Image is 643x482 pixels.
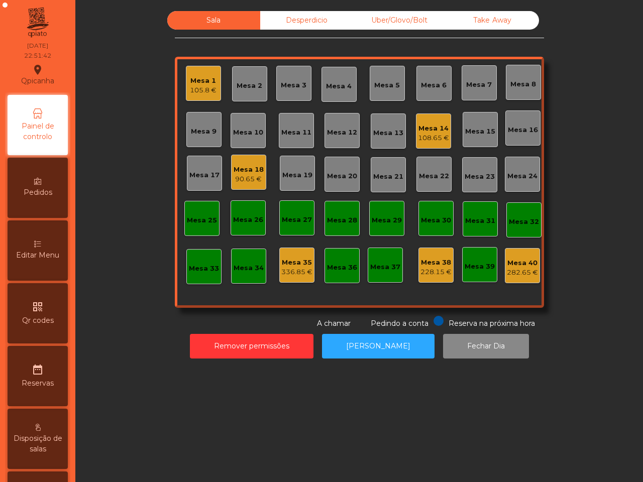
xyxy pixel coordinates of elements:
[327,215,357,225] div: Mesa 28
[22,315,54,326] span: Qr codes
[373,128,403,138] div: Mesa 13
[24,187,52,198] span: Pedidos
[421,80,447,90] div: Mesa 6
[322,334,435,358] button: [PERSON_NAME]
[167,11,260,30] div: Sala
[374,80,400,90] div: Mesa 5
[449,319,535,328] span: Reserva na próxima hora
[465,262,495,272] div: Mesa 39
[260,11,353,30] div: Desperdicio
[16,250,59,261] span: Editar Menu
[507,268,538,278] div: 282.65 €
[27,41,48,50] div: [DATE]
[418,133,449,143] div: 108.65 €
[510,79,536,89] div: Mesa 8
[234,165,264,175] div: Mesa 18
[507,171,538,181] div: Mesa 24
[234,174,264,184] div: 90.65 €
[370,262,400,272] div: Mesa 37
[32,64,44,76] i: location_on
[190,76,217,86] div: Mesa 1
[507,258,538,268] div: Mesa 40
[191,127,217,137] div: Mesa 9
[190,85,217,95] div: 105.8 €
[443,334,529,358] button: Fechar Dia
[418,124,449,134] div: Mesa 14
[353,11,446,30] div: Uber/Glovo/Bolt
[282,170,312,180] div: Mesa 19
[465,127,495,137] div: Mesa 15
[419,171,449,181] div: Mesa 22
[327,263,357,273] div: Mesa 36
[465,216,495,226] div: Mesa 31
[466,80,492,90] div: Mesa 7
[281,258,312,268] div: Mesa 35
[32,364,44,376] i: date_range
[317,319,351,328] span: A chamar
[25,5,50,40] img: qpiato
[465,172,495,182] div: Mesa 23
[508,125,538,135] div: Mesa 16
[32,301,44,313] i: qr_code
[327,128,357,138] div: Mesa 12
[509,217,539,227] div: Mesa 32
[372,215,402,225] div: Mesa 29
[281,128,311,138] div: Mesa 11
[187,215,217,225] div: Mesa 25
[327,171,357,181] div: Mesa 20
[10,433,65,454] span: Disposição de salas
[24,51,51,60] div: 22:51:42
[282,215,312,225] div: Mesa 27
[10,121,65,142] span: Painel de controlo
[233,128,263,138] div: Mesa 10
[420,267,452,277] div: 228.15 €
[234,263,264,273] div: Mesa 34
[233,215,263,225] div: Mesa 26
[237,81,262,91] div: Mesa 2
[189,170,220,180] div: Mesa 17
[21,62,54,87] div: Qpicanha
[281,80,306,90] div: Mesa 3
[281,267,312,277] div: 336.85 €
[446,11,539,30] div: Take Away
[326,81,352,91] div: Mesa 4
[371,319,428,328] span: Pedindo a conta
[189,264,219,274] div: Mesa 33
[421,215,451,225] div: Mesa 30
[190,334,313,358] button: Remover permissões
[22,378,54,389] span: Reservas
[420,258,452,268] div: Mesa 38
[373,172,403,182] div: Mesa 21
